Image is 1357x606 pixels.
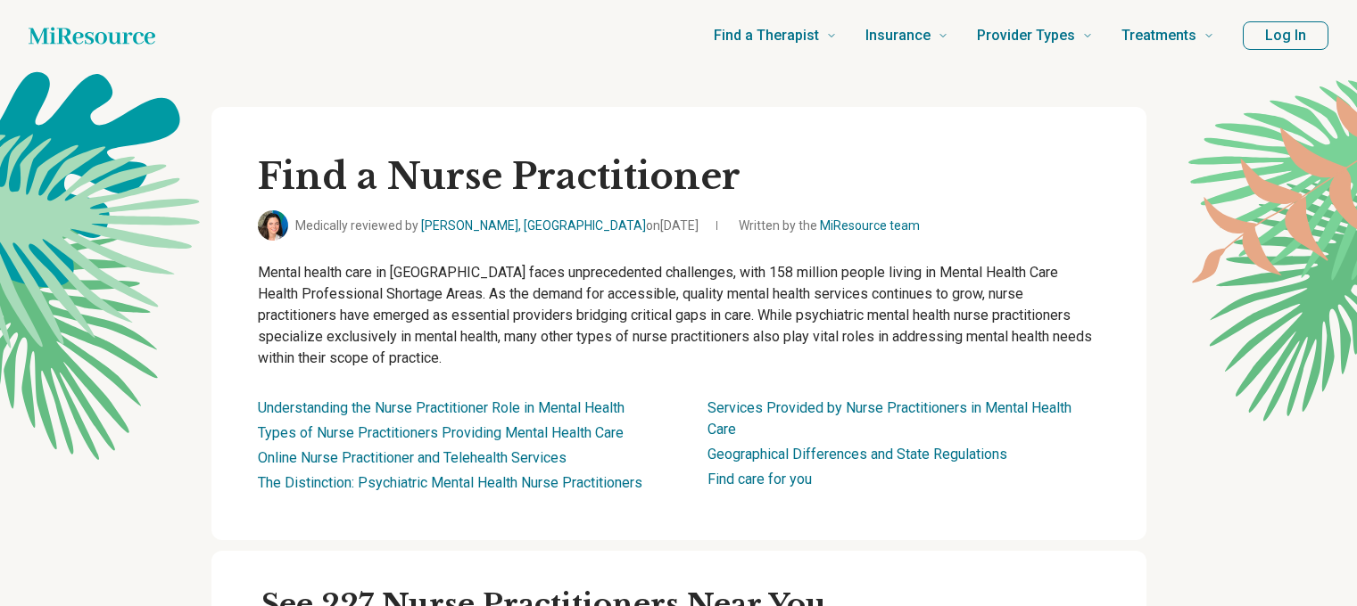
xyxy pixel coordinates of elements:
[421,218,646,233] a: [PERSON_NAME], [GEOGRAPHIC_DATA]
[707,471,812,487] a: Find care for you
[258,262,1100,369] p: Mental health care in [GEOGRAPHIC_DATA] faces unprecedented challenges, with 158 million people l...
[258,399,625,416] a: Understanding the Nurse Practitioner Role in Mental Health
[1243,21,1328,50] button: Log In
[977,23,1075,48] span: Provider Types
[258,424,624,441] a: Types of Nurse Practitioners Providing Mental Health Care
[707,446,1007,463] a: Geographical Differences and State Regulations
[258,153,1100,200] h1: Find a Nurse Practitioner
[707,399,1072,438] a: Services Provided by Nurse Practitioners in Mental Health Care
[739,217,920,235] span: Written by the
[258,449,567,466] a: Online Nurse Practitioner and Telehealth Services
[295,217,699,235] span: Medically reviewed by
[29,18,155,53] a: Home page
[1121,23,1196,48] span: Treatments
[865,23,931,48] span: Insurance
[714,23,819,48] span: Find a Therapist
[820,218,920,233] a: MiResource team
[258,474,642,491] a: The Distinction: Psychiatric Mental Health Nurse Practitioners
[646,218,699,233] span: on [DATE]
